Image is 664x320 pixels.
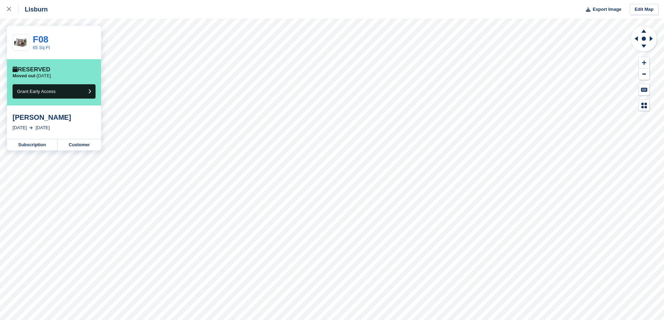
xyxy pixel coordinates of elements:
[13,84,96,99] button: Grant Early Access
[36,124,50,131] div: [DATE]
[13,113,96,122] div: [PERSON_NAME]
[639,100,649,111] button: Map Legend
[13,124,27,131] div: [DATE]
[639,84,649,95] button: Keyboard Shortcuts
[33,34,48,45] a: F08
[593,6,621,13] span: Export Image
[17,89,56,94] span: Grant Early Access
[13,73,35,78] span: Moved out
[582,4,621,15] button: Export Image
[29,126,33,129] img: arrow-right-light-icn-cde0832a797a2874e46488d9cf13f60e5c3a73dbe684e267c42b8395dfbc2abf.svg
[7,139,58,150] a: Subscription
[33,45,50,50] a: 65 Sq Ft
[58,139,101,150] a: Customer
[18,5,48,14] div: Lisburn
[639,57,649,69] button: Zoom In
[13,37,29,49] img: 64-sqft-unit.jpg
[13,73,51,79] p: -[DATE]
[639,69,649,80] button: Zoom Out
[630,4,658,15] a: Edit Map
[13,66,50,73] div: Reserved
